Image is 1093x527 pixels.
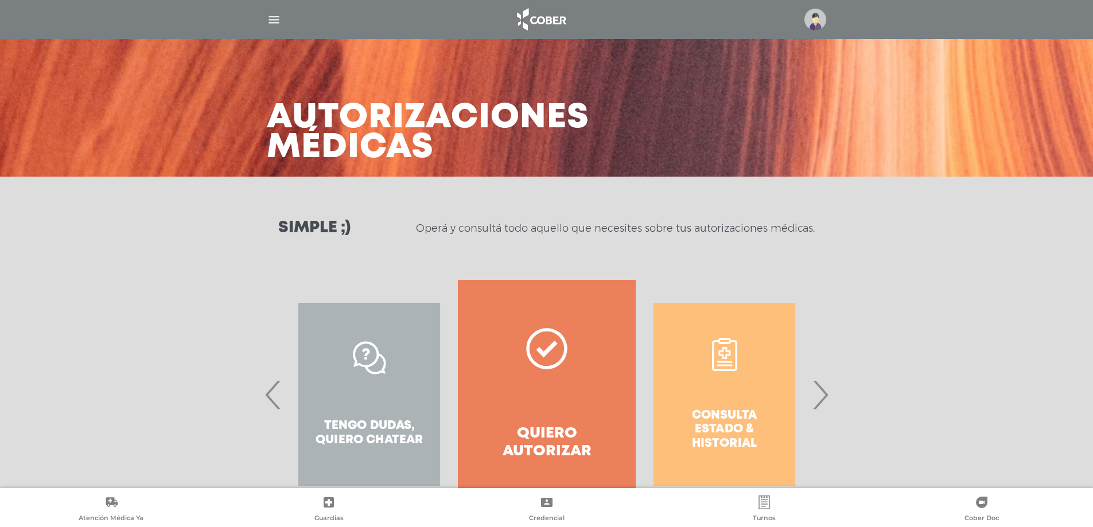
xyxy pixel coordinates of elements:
span: Next [809,364,831,425]
span: Turnos [753,514,776,524]
h3: Simple ;) [278,220,351,236]
img: logo_cober_home-white.png [511,6,571,33]
span: Previous [262,364,285,425]
img: profile-placeholder.svg [804,9,826,30]
span: Credencial [529,514,565,524]
a: Guardias [220,495,437,525]
a: Quiero autorizar [458,280,635,509]
a: Credencial [438,495,655,525]
a: Atención Médica Ya [2,495,220,525]
span: Cober Doc [964,514,999,524]
a: Cober Doc [873,495,1091,525]
span: Guardias [314,514,344,524]
img: Cober_menu-lines-white.svg [267,13,281,27]
span: Atención Médica Ya [79,514,143,524]
h4: Quiero autorizar [479,425,614,460]
h3: Autorizaciones médicas [267,103,589,163]
p: Operá y consultá todo aquello que necesites sobre tus autorizaciones médicas. [416,221,815,235]
a: Turnos [655,495,873,525]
